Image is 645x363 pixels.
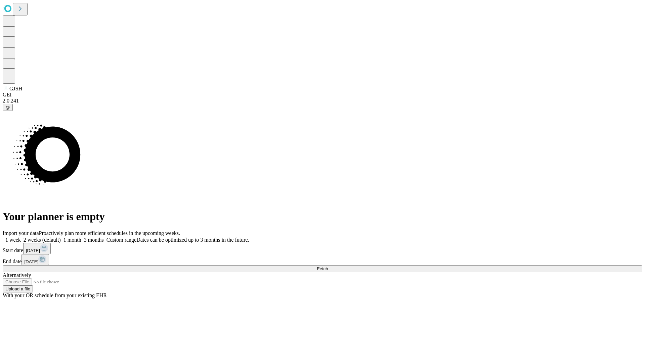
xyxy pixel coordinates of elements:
div: GEI [3,92,642,98]
button: [DATE] [23,243,51,254]
button: @ [3,104,13,111]
div: End date [3,254,642,265]
span: Alternatively [3,272,31,278]
span: Import your data [3,230,39,236]
span: Fetch [317,266,328,271]
span: Custom range [106,237,136,243]
span: With your OR schedule from your existing EHR [3,292,107,298]
button: Upload a file [3,285,33,292]
div: 2.0.241 [3,98,642,104]
span: Proactively plan more efficient schedules in the upcoming weeks. [39,230,180,236]
span: GJSH [9,86,22,91]
span: 3 months [84,237,104,243]
span: 1 month [63,237,81,243]
span: 2 weeks (default) [24,237,61,243]
span: 1 week [5,237,21,243]
div: Start date [3,243,642,254]
span: [DATE] [26,248,40,253]
span: [DATE] [24,259,38,264]
span: @ [5,105,10,110]
h1: Your planner is empty [3,210,642,223]
button: [DATE] [21,254,49,265]
button: Fetch [3,265,642,272]
span: Dates can be optimized up to 3 months in the future. [136,237,249,243]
